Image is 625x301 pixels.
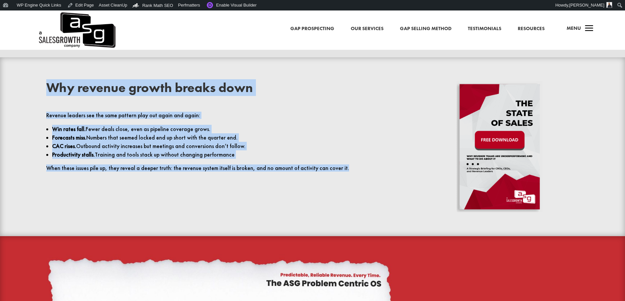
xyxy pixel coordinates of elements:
[52,142,76,150] strong: CAC rises.
[52,142,391,150] li: Outbound activity increases but meetings and conversions don’t follow.
[46,165,391,172] p: When these issues pile up, they reveal a deeper truth: the revenue system itself is broken, and n...
[142,3,173,8] span: Rank Math SEO
[567,25,581,31] span: Menu
[65,41,71,47] img: tab_keywords_by_traffic_grey.svg
[17,17,72,22] div: Domain: [DOMAIN_NAME]
[52,133,391,142] li: Numbers that seemed locked end up short with the quarter end.
[569,3,604,8] span: [PERSON_NAME]
[46,81,391,98] h2: Why revenue growth breaks down
[518,25,545,33] a: Resources
[18,10,32,16] div: v 4.0.25
[46,112,391,125] p: Revenue leaders see the same pattern play out again and again:
[52,151,95,158] strong: Productivity stalls.
[18,41,23,47] img: tab_domain_overview_orange.svg
[52,125,86,133] strong: Win rates fall.
[351,25,384,33] a: Our Services
[52,125,391,133] li: Fewer deals close, even as pipeline coverage grows.
[52,134,86,141] strong: Forecasts miss.
[290,25,334,33] a: Gap Prospecting
[400,25,451,33] a: Gap Selling Method
[38,10,115,50] a: A Sales Growth Company Logo
[38,10,115,50] img: ASG Co. Logo
[583,22,596,35] span: a
[73,42,111,46] div: Keywords by Traffic
[52,150,391,159] li: Training and tools stack up without changing performance
[25,42,59,46] div: Domain Overview
[10,10,16,16] img: logo_orange.svg
[468,25,501,33] a: Testimonials
[10,17,16,22] img: website_grey.svg
[457,81,543,212] img: State of Sales CTA Shadow1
